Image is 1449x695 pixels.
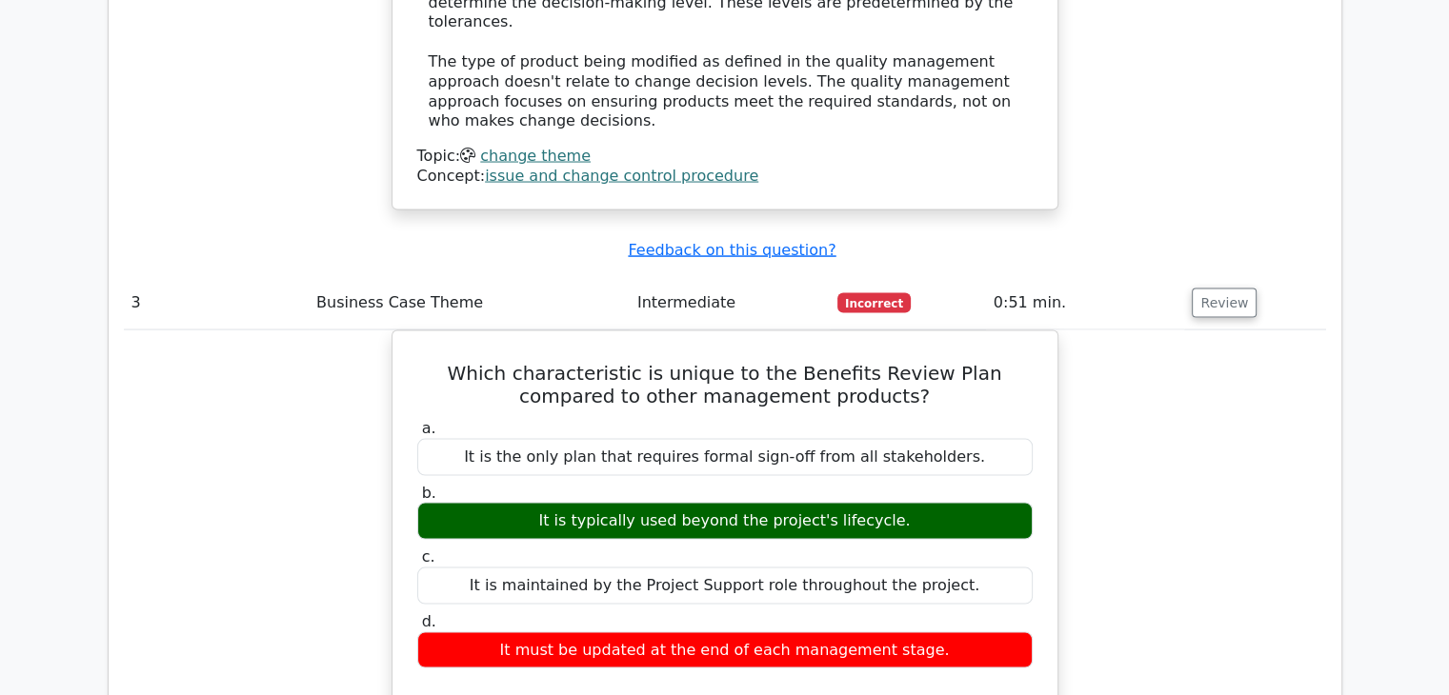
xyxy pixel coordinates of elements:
a: issue and change control procedure [485,167,758,185]
div: Topic: [417,147,1033,167]
a: change theme [480,147,591,165]
div: It is typically used beyond the project's lifecycle. [417,503,1033,540]
td: 0:51 min. [986,276,1185,330]
div: It is maintained by the Project Support role throughout the project. [417,567,1033,605]
a: Feedback on this question? [628,241,835,259]
td: Business Case Theme [309,276,630,330]
h5: Which characteristic is unique to the Benefits Review Plan compared to other management products? [415,362,1035,407]
td: Intermediate [630,276,830,330]
span: Incorrect [837,293,911,312]
span: a. [422,419,436,437]
div: It must be updated at the end of each management stage. [417,632,1033,669]
td: 3 [124,276,309,330]
span: d. [422,612,436,630]
button: Review [1192,288,1257,318]
span: c. [422,547,435,566]
span: b. [422,484,436,502]
div: Concept: [417,167,1033,187]
div: It is the only plan that requires formal sign-off from all stakeholders. [417,439,1033,476]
